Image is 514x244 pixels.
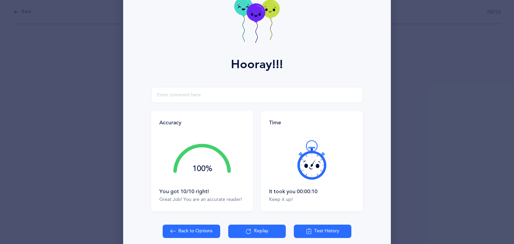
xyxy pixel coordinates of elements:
[159,197,245,203] div: Great Job! You are an accurate reader!
[269,188,355,195] div: It took you 00:00:10
[269,119,355,126] div: Time
[269,197,355,203] div: Keep it up!
[294,225,351,238] button: Test History
[231,55,283,74] div: Hooray!!!
[228,225,286,238] button: Replay
[159,119,181,126] div: Accuracy
[151,87,363,103] input: Enter comment here
[173,165,231,173] div: 100%
[163,225,220,238] button: Back to Options
[159,188,245,195] div: You got 10/10 right!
